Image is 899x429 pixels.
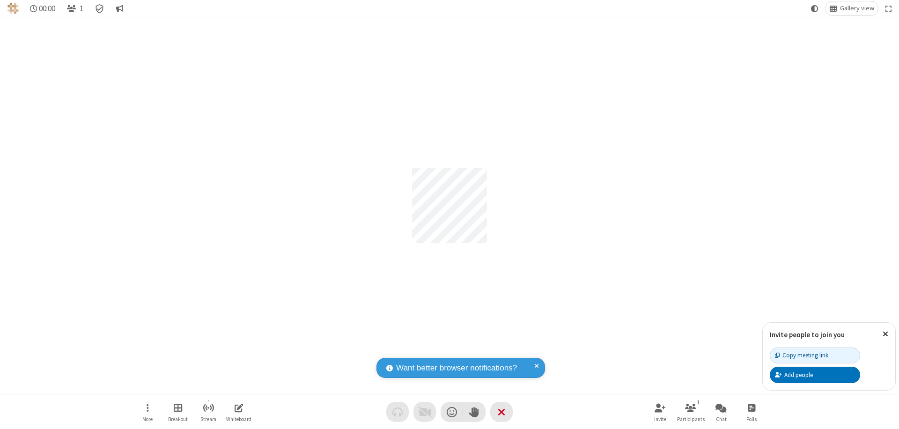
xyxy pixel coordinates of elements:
[63,1,87,15] button: Open participant list
[840,5,874,12] span: Gallery view
[876,323,895,346] button: Close popover
[490,402,513,422] button: End or leave meeting
[770,330,845,339] label: Invite people to join you
[168,416,188,422] span: Breakout
[775,351,828,360] div: Copy meeting link
[770,367,860,383] button: Add people
[882,1,896,15] button: Fullscreen
[807,1,822,15] button: Using system theme
[441,402,463,422] button: Send a reaction
[646,399,674,425] button: Invite participants (⌘+Shift+I)
[142,416,153,422] span: More
[746,416,757,422] span: Polls
[825,1,878,15] button: Change layout
[91,1,109,15] div: Meeting details Encryption enabled
[677,416,705,422] span: Participants
[737,399,766,425] button: Open poll
[7,3,19,14] img: QA Selenium DO NOT DELETE OR CHANGE
[26,1,59,15] div: Timer
[413,402,436,422] button: Video
[226,416,251,422] span: Whiteboard
[39,4,55,13] span: 00:00
[386,402,409,422] button: Audio problem - check your Internet connection or call by phone
[654,416,666,422] span: Invite
[770,348,860,363] button: Copy meeting link
[80,4,83,13] span: 1
[225,399,253,425] button: Open shared whiteboard
[716,416,727,422] span: Chat
[194,399,222,425] button: Start streaming
[396,362,517,374] span: Want better browser notifications?
[707,399,735,425] button: Open chat
[694,398,702,407] div: 1
[133,399,162,425] button: Open menu
[164,399,192,425] button: Manage Breakout Rooms
[677,399,705,425] button: Open participant list
[200,416,216,422] span: Stream
[112,1,127,15] button: Conversation
[463,402,486,422] button: Raise hand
